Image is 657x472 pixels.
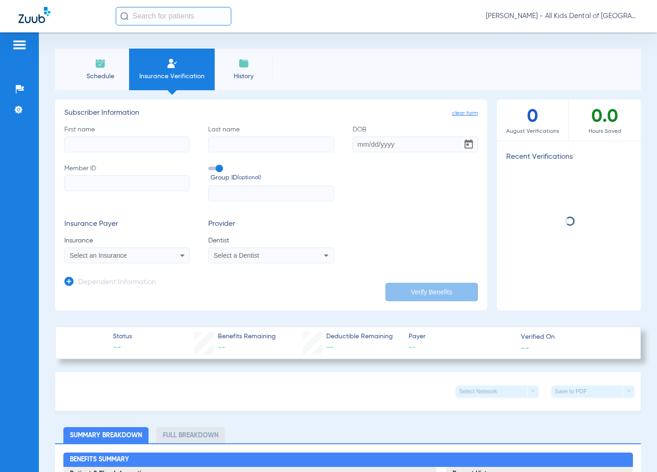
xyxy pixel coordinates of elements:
[353,125,478,152] label: DOB
[113,332,132,342] span: Status
[409,342,513,354] span: --
[237,173,261,183] small: (optional)
[208,220,334,229] h3: Provider
[113,342,132,354] span: --
[208,137,334,152] input: Last name
[64,164,190,202] label: Member ID
[64,137,190,152] input: First name
[459,135,478,154] button: Open calendar
[521,332,626,342] span: Verified On
[64,125,190,152] label: First name
[156,427,225,443] li: Full Breakdown
[19,7,50,23] img: Zuub Logo
[409,332,513,342] span: Payer
[12,39,27,50] img: hamburger-icon
[70,252,127,259] span: Select an Insurance
[64,175,190,191] input: Member ID
[78,72,122,81] span: Schedule
[497,99,569,141] div: 0
[569,127,641,136] span: Hours Saved
[167,58,178,69] img: Manual Insurance Verification
[95,58,106,69] img: Schedule
[78,278,156,287] h3: Dependent Information
[136,72,208,81] span: Insurance Verification
[63,453,633,467] h2: Benefits Summary
[486,12,638,21] span: [PERSON_NAME] - All Kids Dental of [GEOGRAPHIC_DATA]
[64,236,190,245] span: Insurance
[353,137,478,152] input: DOBOpen calendar
[120,12,129,20] img: Search Icon
[218,344,225,351] span: --
[222,72,266,81] span: History
[214,252,259,259] span: Select a Dentist
[116,7,231,25] input: Search for patients
[208,236,334,245] span: Dentist
[326,344,334,351] span: --
[64,220,190,229] h3: Insurance Payer
[208,125,334,152] label: Last name
[521,343,529,353] span: --
[63,427,149,443] li: Summary Breakdown
[385,283,478,301] button: Verify Benefits
[569,99,641,141] div: 0.0
[64,109,478,118] h3: Subscriber Information
[211,173,334,183] span: Group ID
[452,109,478,118] span: clear form
[326,332,393,342] span: Deductible Remaining
[497,127,569,136] span: August Verifications
[238,58,249,69] img: History
[218,332,276,342] span: Benefits Remaining
[497,153,641,162] h3: Recent Verifications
